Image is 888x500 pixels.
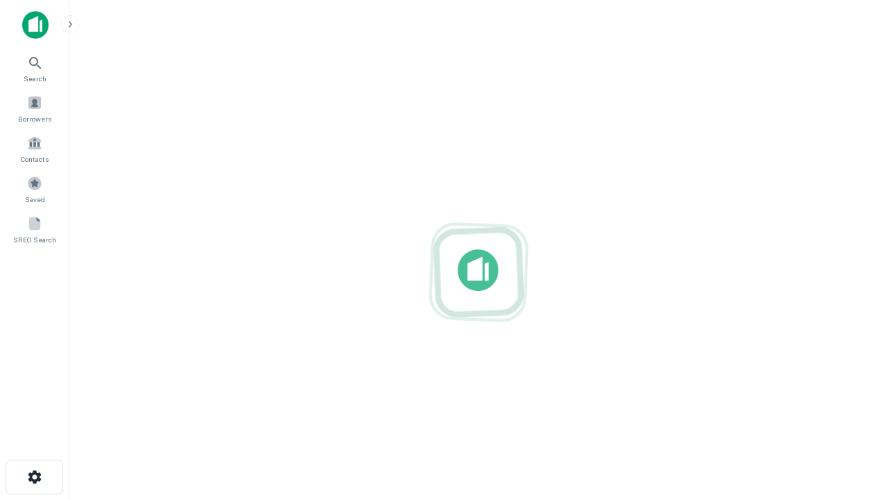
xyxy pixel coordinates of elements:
span: Search [24,73,46,84]
a: Borrowers [4,90,65,127]
img: capitalize-icon.png [22,11,49,39]
span: Saved [25,194,45,205]
a: Contacts [4,130,65,167]
span: SREO Search [13,234,56,245]
span: Contacts [21,153,49,165]
span: Borrowers [18,113,51,124]
a: Search [4,49,65,87]
a: SREO Search [4,210,65,248]
a: Saved [4,170,65,208]
iframe: Chat Widget [819,344,888,411]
